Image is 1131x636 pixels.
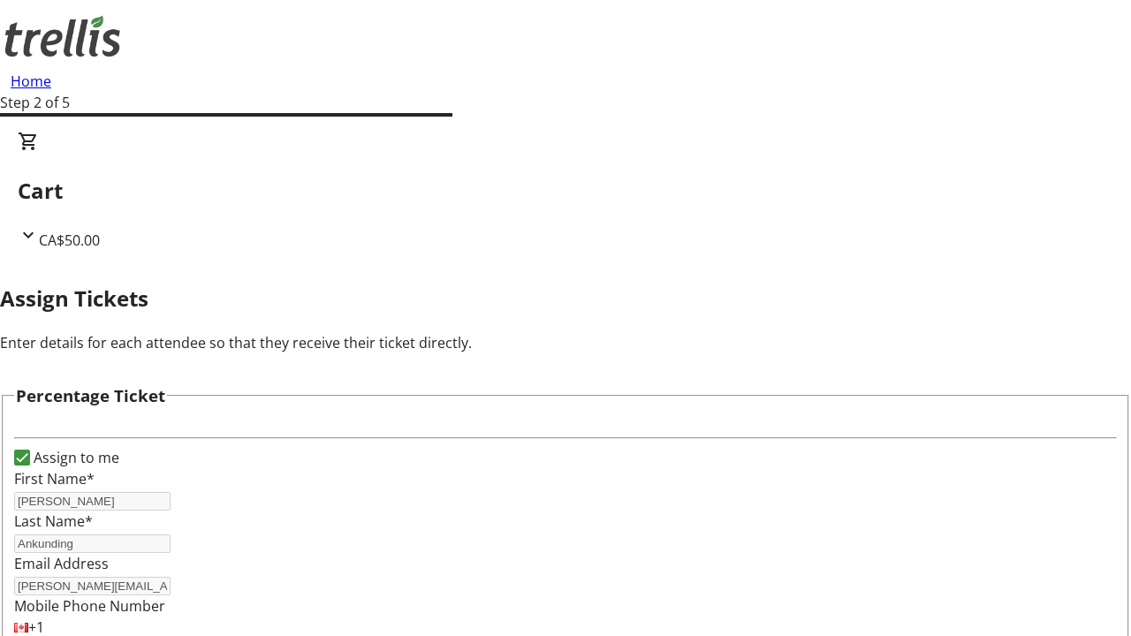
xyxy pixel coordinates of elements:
[18,131,1113,251] div: CartCA$50.00
[30,447,119,468] label: Assign to me
[18,175,1113,207] h2: Cart
[14,554,109,573] label: Email Address
[14,469,95,488] label: First Name*
[39,231,100,250] span: CA$50.00
[14,596,165,616] label: Mobile Phone Number
[16,383,165,408] h3: Percentage Ticket
[14,511,93,531] label: Last Name*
